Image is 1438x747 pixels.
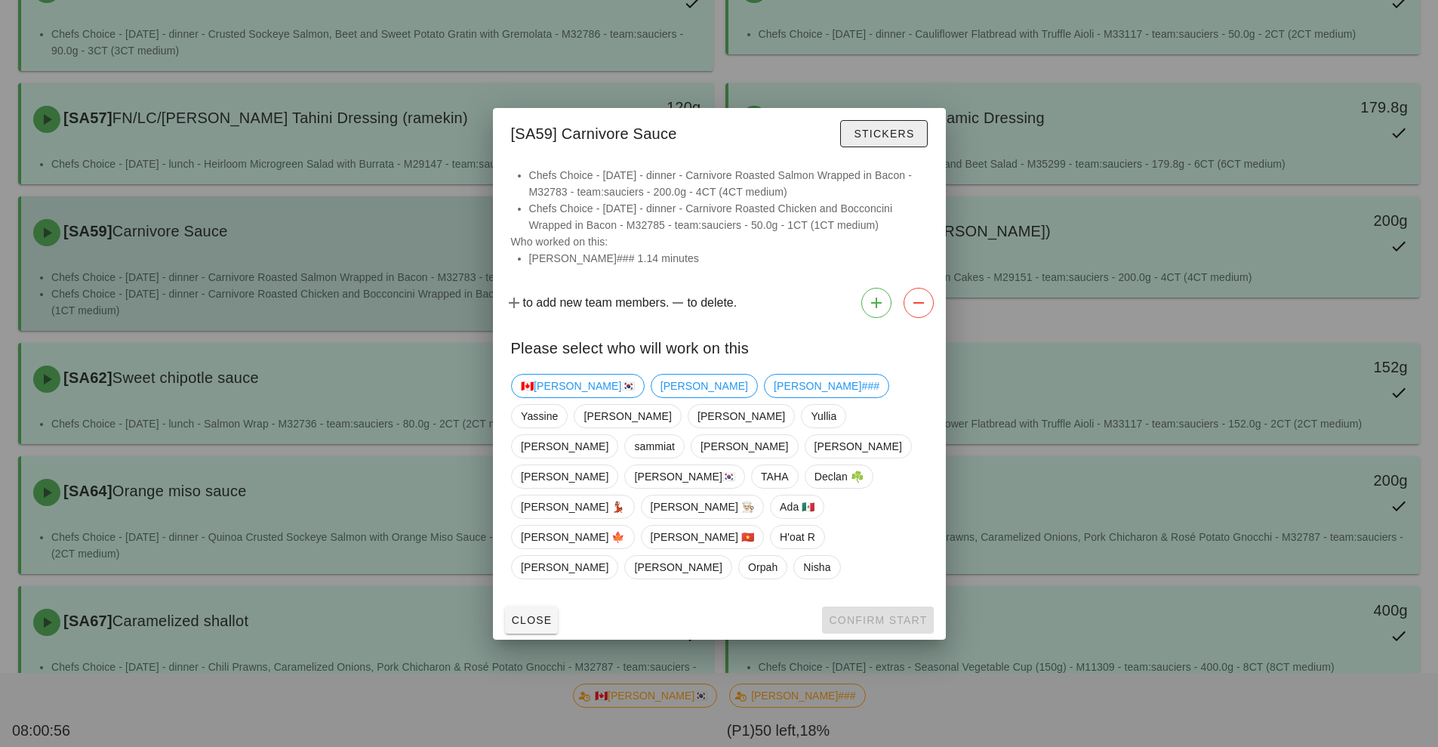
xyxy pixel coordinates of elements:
span: [PERSON_NAME] [814,435,901,458]
button: Close [505,607,559,634]
span: [PERSON_NAME] 👨🏼‍🍳 [650,495,754,518]
span: [PERSON_NAME] [660,375,747,397]
span: [PERSON_NAME] [521,465,608,488]
div: Please select who will work on this [493,324,946,368]
span: [PERSON_NAME] 💃🏽 [521,495,625,518]
span: [PERSON_NAME] [521,435,608,458]
span: Yullia [811,405,836,428]
button: Stickers [840,120,927,147]
span: Orpah [747,556,777,579]
span: 🇨🇦[PERSON_NAME]🇰🇷 [521,375,635,397]
div: Who worked on this: [493,167,946,282]
span: Nisha [803,556,830,579]
li: Chefs Choice - [DATE] - dinner - Carnivore Roasted Chicken and Bocconcini Wrapped in Bacon - M327... [529,200,928,233]
span: [PERSON_NAME] 🇻🇳 [650,526,754,548]
span: Stickers [853,128,914,140]
li: Chefs Choice - [DATE] - dinner - Carnivore Roasted Salmon Wrapped in Bacon - M32783 - team:saucie... [529,167,928,200]
span: sammiat [634,435,675,458]
span: [PERSON_NAME]🇰🇷 [634,465,735,488]
span: H'oat R [780,526,815,548]
span: Yassine [521,405,558,428]
span: TAHA [761,465,789,488]
li: [PERSON_NAME]### 1.14 minutes [529,250,928,267]
span: [PERSON_NAME] [634,556,722,579]
span: Close [511,614,553,626]
span: [PERSON_NAME] [701,435,788,458]
div: [SA59] Carnivore Sauce [493,108,946,155]
span: Ada 🇲🇽 [780,495,814,518]
span: [PERSON_NAME] [697,405,784,428]
span: Declan ☘️ [814,465,863,488]
span: [PERSON_NAME] [584,405,671,428]
div: to add new team members. to delete. [493,282,946,324]
span: [PERSON_NAME]### [774,375,879,397]
span: [PERSON_NAME] [521,556,608,579]
span: [PERSON_NAME] 🍁 [521,526,625,548]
